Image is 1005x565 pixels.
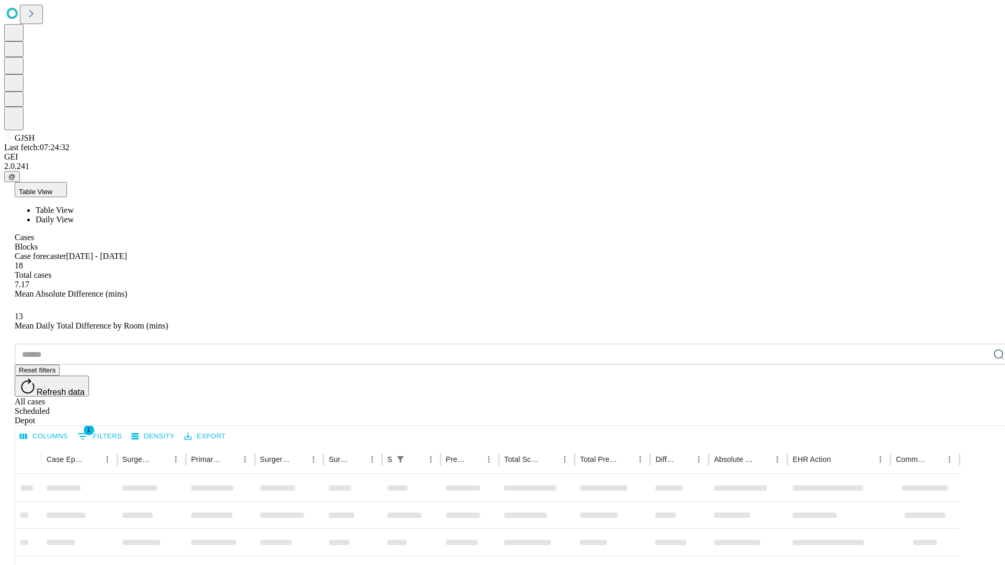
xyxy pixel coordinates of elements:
[4,162,1001,171] div: 2.0.241
[714,455,754,464] div: Absolute Difference
[482,452,496,467] button: Menu
[15,376,89,397] button: Refresh data
[15,280,29,289] span: 7.17
[15,182,67,197] button: Table View
[896,455,926,464] div: Comments
[393,452,408,467] button: Show filters
[329,455,349,464] div: Surgery Date
[504,455,542,464] div: Total Scheduled Duration
[154,452,169,467] button: Sort
[182,428,228,445] button: Export
[36,206,74,214] span: Table View
[15,321,168,330] span: Mean Daily Total Difference by Room (mins)
[84,425,94,435] span: 1
[633,452,647,467] button: Menu
[15,133,35,142] span: GJSH
[4,143,70,152] span: Last fetch: 07:24:32
[409,452,423,467] button: Sort
[19,188,52,196] span: Table View
[191,455,221,464] div: Primary Service
[66,252,127,261] span: [DATE] - [DATE]
[238,452,252,467] button: Menu
[129,428,177,445] button: Density
[691,452,706,467] button: Menu
[15,312,23,321] span: 13
[75,428,125,445] button: Show filters
[942,452,957,467] button: Menu
[223,452,238,467] button: Sort
[446,455,466,464] div: Predicted In Room Duration
[618,452,633,467] button: Sort
[655,455,676,464] div: Difference
[832,452,846,467] button: Sort
[755,452,770,467] button: Sort
[423,452,438,467] button: Menu
[15,289,127,298] span: Mean Absolute Difference (mins)
[350,452,365,467] button: Sort
[928,452,942,467] button: Sort
[19,366,55,374] span: Reset filters
[292,452,306,467] button: Sort
[17,428,71,445] button: Select columns
[677,452,691,467] button: Sort
[873,452,888,467] button: Menu
[36,215,74,224] span: Daily View
[169,452,183,467] button: Menu
[15,261,23,270] span: 18
[387,455,392,464] div: Scheduled In Room Duration
[260,455,291,464] div: Surgery Name
[543,452,557,467] button: Sort
[85,452,100,467] button: Sort
[792,455,831,464] div: EHR Action
[580,455,618,464] div: Total Predicted Duration
[8,173,16,180] span: @
[365,452,379,467] button: Menu
[122,455,153,464] div: Surgeon Name
[37,388,85,397] span: Refresh data
[467,452,482,467] button: Sort
[557,452,572,467] button: Menu
[393,452,408,467] div: 1 active filter
[770,452,785,467] button: Menu
[47,455,84,464] div: Case Epic Id
[306,452,321,467] button: Menu
[15,270,51,279] span: Total cases
[100,452,115,467] button: Menu
[4,171,20,182] button: @
[15,252,66,261] span: Case forecaster
[4,152,1001,162] div: GEI
[15,365,60,376] button: Reset filters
